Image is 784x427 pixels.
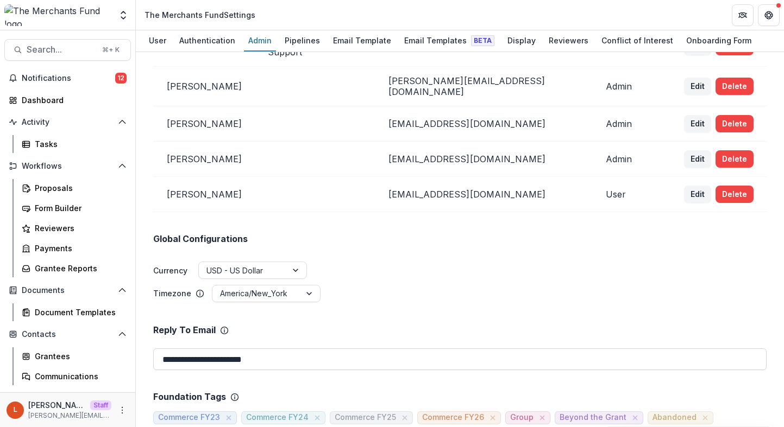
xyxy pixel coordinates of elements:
div: Tasks [35,138,122,150]
div: Proposals [35,182,122,194]
div: Admin [244,33,276,48]
div: Pipelines [280,33,324,48]
p: [PERSON_NAME][EMAIL_ADDRESS][DOMAIN_NAME] [28,411,111,420]
button: Delete [716,186,754,203]
div: Email Template [329,33,396,48]
button: Notifications12 [4,69,131,87]
button: Open Workflows [4,157,131,175]
span: 12 [115,73,127,84]
span: Abandoned [653,413,697,422]
a: Proposals [17,179,131,197]
button: close [700,412,711,423]
div: ⌘ + K [100,44,122,56]
a: Document Templates [17,303,131,321]
span: Commerce FY23 [158,413,220,422]
div: Email Templates [400,33,499,48]
button: Partners [732,4,754,26]
div: Onboarding Form [682,33,756,48]
a: Form Builder [17,199,131,217]
span: Group [510,413,534,422]
p: Foundation Tags [153,392,226,402]
a: Dashboard [4,91,131,109]
a: Display [503,30,540,52]
div: User [145,33,171,48]
button: More [116,404,129,417]
a: Reviewers [544,30,593,52]
span: Beta [471,35,494,46]
a: Onboarding Form [682,30,756,52]
a: Reviewers [17,219,131,237]
button: close [630,412,641,423]
span: Contacts [22,330,114,339]
button: Delete [716,150,754,168]
span: Search... [27,44,96,55]
button: close [223,412,234,423]
span: Commerce FY24 [246,413,309,422]
button: close [312,412,323,423]
td: Admin [593,67,671,106]
h2: Global Configurations [153,234,248,244]
button: Get Help [758,4,780,26]
td: [PERSON_NAME] [153,177,255,212]
a: Authentication [175,30,240,52]
button: close [537,412,548,423]
a: Pipelines [280,30,324,52]
td: [PERSON_NAME] [153,106,255,142]
td: [EMAIL_ADDRESS][DOMAIN_NAME] [375,106,593,142]
button: Edit [684,186,711,203]
button: Open Documents [4,282,131,299]
span: Notifications [22,74,115,83]
a: Conflict of Interest [597,30,678,52]
div: Display [503,33,540,48]
span: Beyond the Grant [560,413,626,422]
div: Payments [35,243,122,254]
div: Grantees [35,350,122,362]
button: close [399,412,410,423]
button: Open Data & Reporting [4,390,131,407]
p: Timezone [153,288,191,299]
div: Grantee Reports [35,263,122,274]
td: Admin [593,106,671,142]
a: Email Templates Beta [400,30,499,52]
span: Activity [22,118,114,127]
a: Communications [17,367,131,385]
label: Currency [153,265,187,276]
a: Payments [17,239,131,257]
div: Lucy [14,406,17,413]
a: Grantees [17,347,131,365]
button: Delete [716,115,754,132]
td: Admin [593,142,671,177]
div: Reviewers [35,222,122,234]
a: Tasks [17,135,131,153]
p: [PERSON_NAME] [28,399,86,411]
p: Staff [90,400,111,410]
div: Communications [35,371,122,382]
a: Admin [244,30,276,52]
img: The Merchants Fund logo [4,4,111,26]
td: [EMAIL_ADDRESS][DOMAIN_NAME] [375,177,593,212]
td: [PERSON_NAME] [153,67,255,106]
td: [EMAIL_ADDRESS][DOMAIN_NAME] [375,142,593,177]
button: Edit [684,150,711,168]
button: Open Contacts [4,326,131,343]
nav: breadcrumb [140,7,260,23]
a: User [145,30,171,52]
td: [PERSON_NAME][EMAIL_ADDRESS][DOMAIN_NAME] [375,67,593,106]
span: Commerce FY25 [335,413,396,422]
td: User [593,177,671,212]
button: Delete [716,78,754,95]
span: Commerce FY26 [422,413,484,422]
p: Reply To Email [153,325,216,335]
div: Form Builder [35,202,122,214]
div: Dashboard [22,94,122,106]
button: Edit [684,78,711,95]
button: close [487,412,498,423]
span: Documents [22,286,114,295]
button: Edit [684,115,711,132]
span: Workflows [22,162,114,171]
div: The Merchants Fund Settings [145,9,255,21]
a: Grantee Reports [17,259,131,277]
td: [PERSON_NAME] [153,142,255,177]
div: Document Templates [35,307,122,318]
button: Open Activity [4,113,131,131]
